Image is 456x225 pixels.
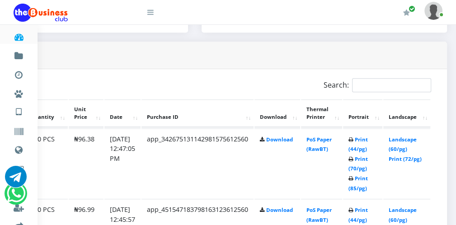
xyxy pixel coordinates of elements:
a: PoS Paper (RawBT) [306,206,332,223]
a: Fund wallet [14,43,24,65]
a: Landscape (60/pg) [389,206,417,223]
a: Print (70/pg) [348,155,368,172]
a: Vouchers [14,119,24,141]
th: Landscape: activate to sort column ascending [383,99,430,127]
a: Cable TV, Electricity [14,157,24,179]
a: VTU [14,99,24,122]
th: Date: activate to sort column ascending [104,99,141,127]
img: Logo [14,4,68,22]
a: Landscape (60/pg) [389,136,417,153]
a: Print (72/pg) [389,155,422,162]
th: Download: activate to sort column ascending [254,99,300,127]
a: Register a Referral [14,195,24,217]
a: Chat for support [5,173,27,187]
a: Print (85/pg) [348,175,368,192]
td: ₦96.38 [69,128,103,198]
td: 260 PCS [25,128,68,198]
th: Unit Price: activate to sort column ascending [69,99,103,127]
a: Dashboard [14,24,24,46]
a: Transactions [14,62,24,84]
a: Nigerian VTU [34,99,110,115]
a: Print (44/pg) [348,206,368,223]
a: Chat for support [7,189,25,204]
a: PoS Paper (RawBT) [306,136,332,153]
a: Data [14,137,24,160]
a: Print (44/pg) [348,136,368,153]
a: Download [266,136,293,143]
th: Quantity: activate to sort column ascending [25,99,68,127]
th: Thermal Printer: activate to sort column ascending [301,99,342,127]
th: Purchase ID: activate to sort column ascending [141,99,254,127]
td: app_342675131142981575612560 [141,128,254,198]
label: Search: [324,78,431,92]
input: Search: [352,78,431,92]
img: User [424,2,442,19]
td: [DATE] 12:47:05 PM [104,128,141,198]
a: Download [266,206,293,213]
th: Portrait: activate to sort column ascending [343,99,382,127]
a: Miscellaneous Payments [14,81,24,103]
span: Renew/Upgrade Subscription [409,5,415,12]
a: International VTU [34,112,110,128]
i: Renew/Upgrade Subscription [403,9,410,16]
